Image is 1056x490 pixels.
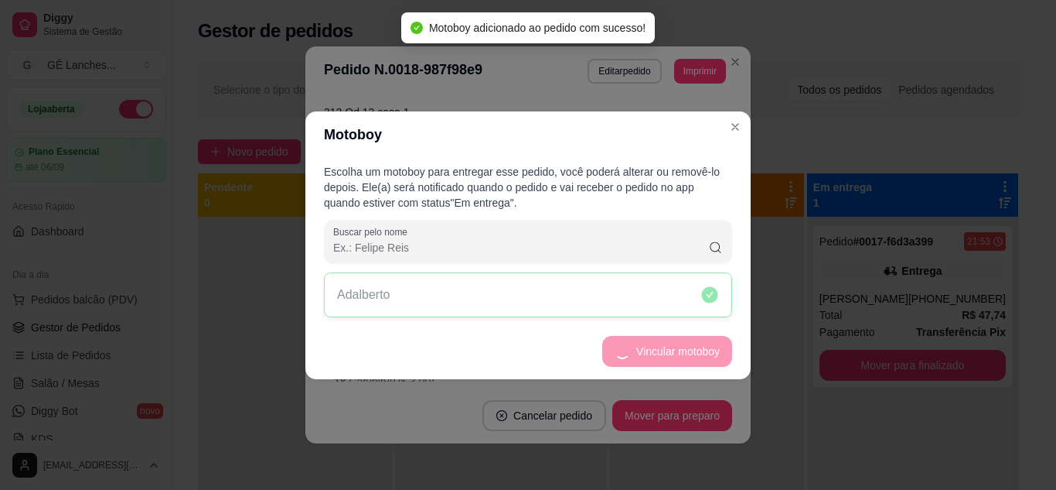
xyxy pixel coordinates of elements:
header: Motoboy [305,111,751,158]
span: Motoboy adicionado ao pedido com sucesso! [429,22,646,34]
span: check-circle [410,22,423,34]
p: Escolha um motoboy para entregar esse pedido, você poderá alterar ou removê-lo depois. Ele(a) ser... [324,164,732,211]
p: Adalberto [337,286,390,304]
button: Close [723,115,748,139]
input: Buscar pelo nome [333,240,708,255]
label: Buscar pelo nome [333,225,413,238]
